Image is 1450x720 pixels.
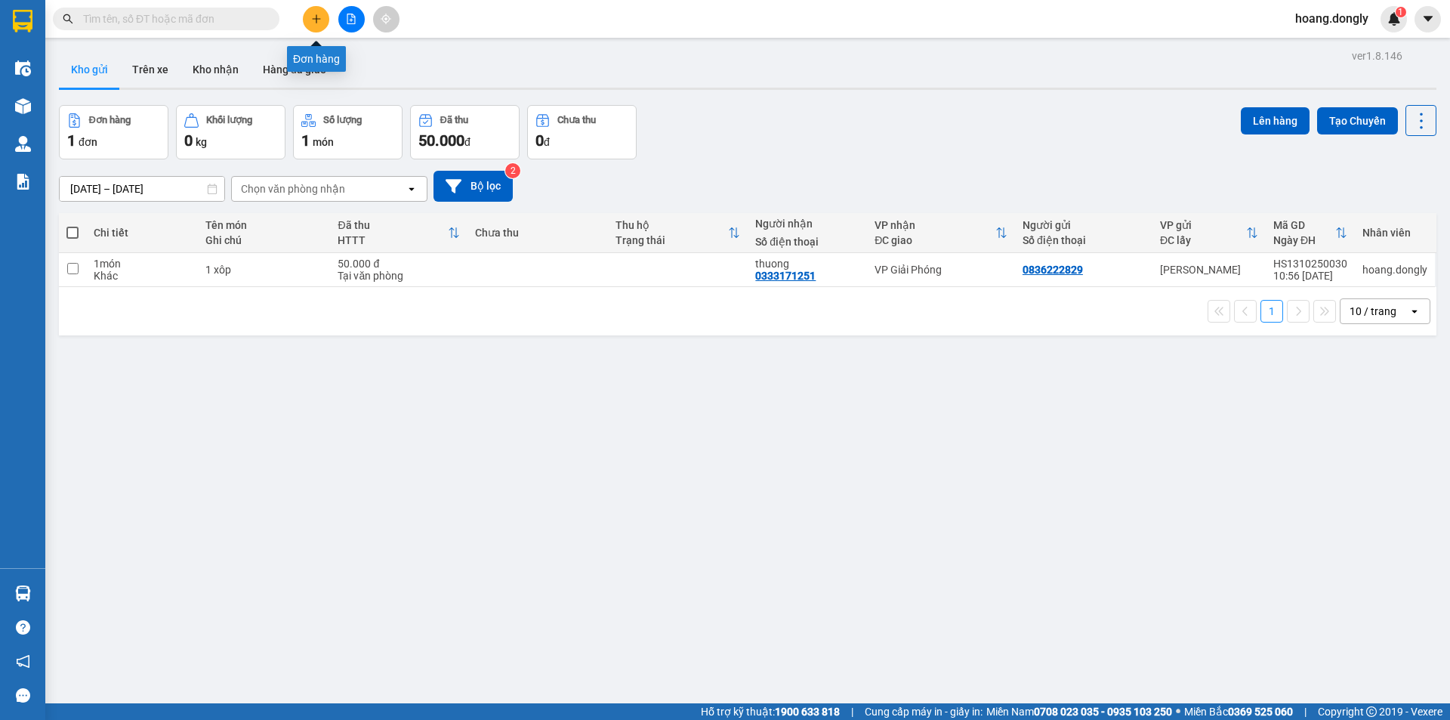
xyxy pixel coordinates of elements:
[1176,709,1180,715] span: ⚪️
[120,51,180,88] button: Trên xe
[557,115,596,125] div: Chưa thu
[1350,304,1396,319] div: 10 / trang
[1023,234,1145,246] div: Số điện thoại
[338,270,460,282] div: Tại văn phòng
[505,163,520,178] sup: 2
[1160,264,1258,276] div: [PERSON_NAME]
[15,586,31,601] img: warehouse-icon
[615,219,728,231] div: Thu hộ
[867,213,1015,253] th: Toggle SortBy
[1283,9,1381,28] span: hoang.dongly
[1273,219,1335,231] div: Mã GD
[196,136,207,148] span: kg
[875,264,1007,276] div: VP Giải Phóng
[373,6,400,32] button: aim
[205,264,322,276] div: 1 xôp
[755,236,859,248] div: Số điện thoại
[1034,706,1172,718] strong: 0708 023 035 - 0935 103 250
[60,177,224,201] input: Select a date range.
[1421,12,1435,26] span: caret-down
[94,258,190,270] div: 1 món
[1408,305,1421,317] svg: open
[338,234,448,246] div: HTTT
[1228,706,1293,718] strong: 0369 525 060
[8,44,41,97] img: logo
[1415,6,1441,32] button: caret-down
[184,131,193,150] span: 0
[1317,107,1398,134] button: Tạo Chuyến
[1304,703,1307,720] span: |
[16,654,30,669] span: notification
[16,688,30,703] span: message
[94,227,190,239] div: Chi tiết
[1273,258,1347,270] div: HS1310250030
[464,136,470,148] span: đ
[205,219,322,231] div: Tên món
[1260,300,1283,323] button: 1
[313,136,334,148] span: món
[1273,270,1347,282] div: 10:56 [DATE]
[79,136,97,148] span: đơn
[544,136,550,148] span: đ
[527,105,637,159] button: Chưa thu0đ
[410,105,520,159] button: Đã thu50.000đ
[1023,264,1083,276] div: 0836222829
[755,218,859,230] div: Người nhận
[1398,7,1403,17] span: 1
[1184,703,1293,720] span: Miền Bắc
[1266,213,1355,253] th: Toggle SortBy
[16,620,30,635] span: question-circle
[206,115,252,125] div: Khối lượng
[67,131,76,150] span: 1
[75,64,124,80] span: SĐT XE
[1241,107,1310,134] button: Lên hàng
[865,703,983,720] span: Cung cấp máy in - giấy in:
[851,703,853,720] span: |
[1273,234,1335,246] div: Ngày ĐH
[15,174,31,190] img: solution-icon
[180,51,251,88] button: Kho nhận
[406,183,418,195] svg: open
[83,11,261,27] input: Tìm tên, số ĐT hoặc mã đơn
[311,14,322,24] span: plus
[1362,264,1427,276] div: hoang.dongly
[205,234,322,246] div: Ghi chú
[1366,706,1377,717] span: copyright
[875,219,995,231] div: VP nhận
[176,105,285,159] button: Khối lượng0kg
[701,703,840,720] span: Hỗ trợ kỹ thuật:
[15,60,31,76] img: warehouse-icon
[49,12,153,61] strong: CHUYỂN PHÁT NHANH ĐÔNG LÝ
[241,181,345,196] div: Chọn văn phòng nhận
[381,14,391,24] span: aim
[330,213,467,253] th: Toggle SortBy
[287,46,346,72] div: Đơn hàng
[1352,48,1402,64] div: ver 1.8.146
[303,6,329,32] button: plus
[418,131,464,150] span: 50.000
[1396,7,1406,17] sup: 1
[475,227,600,239] div: Chưa thu
[1160,219,1246,231] div: VP gửi
[1023,219,1145,231] div: Người gửi
[94,270,190,282] div: Khác
[251,51,338,88] button: Hàng đã giao
[323,115,362,125] div: Số lượng
[338,219,448,231] div: Đã thu
[775,706,840,718] strong: 1900 633 818
[293,105,403,159] button: Số lượng1món
[755,258,859,270] div: thuong
[15,98,31,114] img: warehouse-icon
[60,83,142,116] strong: PHIẾU BIÊN NHẬN
[875,234,995,246] div: ĐC giao
[755,270,816,282] div: 0333171251
[13,10,32,32] img: logo-vxr
[535,131,544,150] span: 0
[433,171,513,202] button: Bộ lọc
[1160,234,1246,246] div: ĐC lấy
[440,115,468,125] div: Đã thu
[338,6,365,32] button: file-add
[338,258,460,270] div: 50.000 đ
[986,703,1172,720] span: Miền Nam
[1152,213,1266,253] th: Toggle SortBy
